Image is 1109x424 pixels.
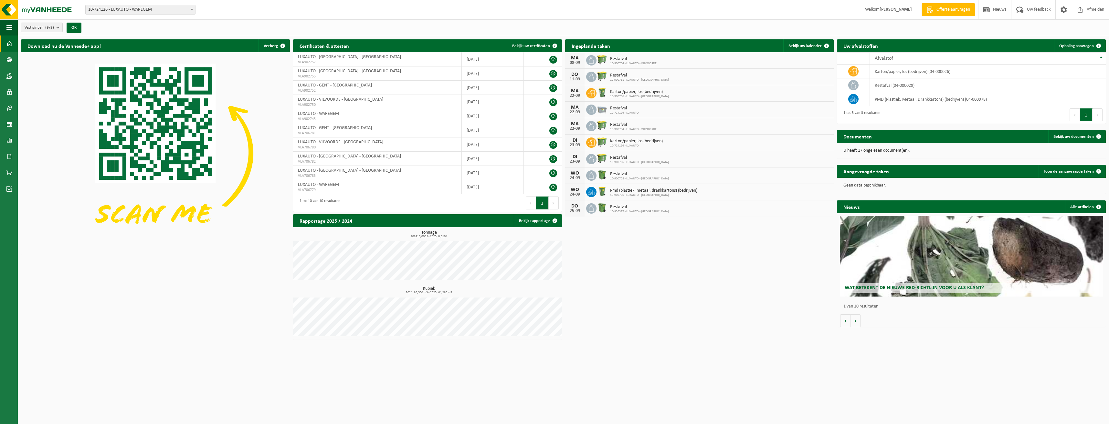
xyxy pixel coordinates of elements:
a: Offerte aanvragen [922,3,975,16]
span: LUXAUTO - WAREGEM [298,111,339,116]
span: Restafval [610,73,669,78]
a: Alle artikelen [1065,200,1105,213]
h3: Tonnage [296,230,562,238]
img: WB-2500-GAL-GY-01 [597,104,607,115]
span: Restafval [610,205,669,210]
td: [DATE] [462,166,524,180]
td: [DATE] [462,66,524,81]
div: WO [568,171,581,176]
img: WB-0240-HPE-GN-50 [597,186,607,197]
span: 10-724126 - LUXAUTO - WAREGEM [86,5,195,14]
span: 10-724126 - LUXAUTO [610,144,663,148]
h2: Ingeplande taken [565,39,617,52]
h2: Nieuws [837,200,866,213]
h2: Uw afvalstoffen [837,39,884,52]
div: 22-09 [568,126,581,131]
div: MA [568,56,581,61]
span: VLA706782 [298,159,457,164]
span: LUXAUTO - [GEOGRAPHIC_DATA] - [GEOGRAPHIC_DATA] [298,168,401,173]
h3: Kubiek [296,287,562,294]
span: LUXAUTO - VILVOORDE - [GEOGRAPHIC_DATA] [298,97,383,102]
span: Ophaling aanvragen [1059,44,1094,48]
div: MA [568,121,581,126]
span: Restafval [610,106,639,111]
button: Volgende [850,314,861,327]
div: 22-09 [568,110,581,115]
span: Restafval [610,155,669,160]
td: [DATE] [462,81,524,95]
td: karton/papier, los (bedrijven) (04-000026) [870,65,1106,78]
button: Next [1093,108,1103,121]
span: Bekijk uw certificaten [512,44,550,48]
div: 08-09 [568,61,581,65]
img: WB-0660-HPE-GN-50 [597,153,607,164]
div: 23-09 [568,159,581,164]
img: WB-0370-HPE-GN-50 [597,202,607,213]
span: Restafval [610,172,669,177]
span: LUXAUTO - [GEOGRAPHIC_DATA] - [GEOGRAPHIC_DATA] [298,154,401,159]
a: Bekijk uw kalender [783,39,833,52]
span: Wat betekent de nieuwe RED-richtlijn voor u als klant? [845,285,984,290]
td: [DATE] [462,95,524,109]
span: Pmd (plastiek, metaal, drankkartons) (bedrijven) [610,188,697,193]
img: WB-0660-HPE-GN-50 [597,54,607,65]
div: DI [568,138,581,143]
span: 10-900708 - LUXAUTO - [GEOGRAPHIC_DATA] [610,177,669,181]
a: Ophaling aanvragen [1054,39,1105,52]
span: Toon de aangevraagde taken [1044,169,1094,174]
img: WB-0660-HPE-GN-50 [597,120,607,131]
div: DO [568,72,581,77]
button: 1 [536,197,549,209]
span: VLA706780 [298,145,457,150]
span: LUXAUTO - GENT - [GEOGRAPHIC_DATA] [298,126,372,130]
td: [DATE] [462,152,524,166]
p: 1 van 10 resultaten [843,304,1103,309]
img: Download de VHEPlus App [21,52,290,254]
span: 10-900711 - LUXAUTO - [GEOGRAPHIC_DATA] [610,78,669,82]
span: Offerte aanvragen [935,6,972,13]
h2: Certificaten & attesten [293,39,355,52]
span: VLA706779 [298,187,457,193]
td: [DATE] [462,52,524,66]
div: 22-09 [568,94,581,98]
span: LUXAUTO - WAREGEM [298,182,339,187]
span: Restafval [610,56,657,62]
span: VLA902757 [298,60,457,65]
h2: Aangevraagde taken [837,165,895,177]
div: WO [568,187,581,192]
span: VLA706781 [298,131,457,136]
img: WB-0660-HPE-GN-50 [597,71,607,82]
div: 11-09 [568,77,581,82]
td: PMD (Plastiek, Metaal, Drankkartons) (bedrijven) (04-000978) [870,92,1106,106]
td: [DATE] [462,137,524,152]
button: Previous [526,197,536,209]
button: 1 [1080,108,1093,121]
span: VLA902750 [298,102,457,107]
td: [DATE] [462,109,524,123]
span: Bekijk uw kalender [788,44,822,48]
a: Bekijk uw documenten [1048,130,1105,143]
span: 10-900706 - LUXAUTO - [GEOGRAPHIC_DATA] [610,95,669,98]
div: 24-09 [568,192,581,197]
div: 25-09 [568,209,581,213]
img: WB-0660-HPE-GN-50 [597,136,607,147]
a: Bekijk rapportage [514,214,561,227]
span: Karton/papier, los (bedrijven) [610,89,669,95]
span: Verberg [264,44,278,48]
button: Verberg [259,39,289,52]
div: 23-09 [568,143,581,147]
td: [DATE] [462,123,524,137]
span: 10-724126 - LUXAUTO - WAREGEM [85,5,195,15]
span: 10-900706 - LUXAUTO - [GEOGRAPHIC_DATA] [610,193,697,197]
button: OK [67,23,81,33]
span: Afvalstof [875,56,893,61]
div: MA [568,105,581,110]
img: WB-0240-HPE-GN-50 [597,87,607,98]
div: 1 tot 3 van 3 resultaten [840,108,880,122]
span: LUXAUTO - [GEOGRAPHIC_DATA] - [GEOGRAPHIC_DATA] [298,55,401,59]
span: 2024: 86,530 m3 - 2025: 64,280 m3 [296,291,562,294]
span: 2024: 0,000 t - 2025: 0,010 t [296,235,562,238]
span: Karton/papier, los (bedrijven) [610,139,663,144]
p: U heeft 17 ongelezen document(en). [843,148,1099,153]
span: Vestigingen [25,23,54,33]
